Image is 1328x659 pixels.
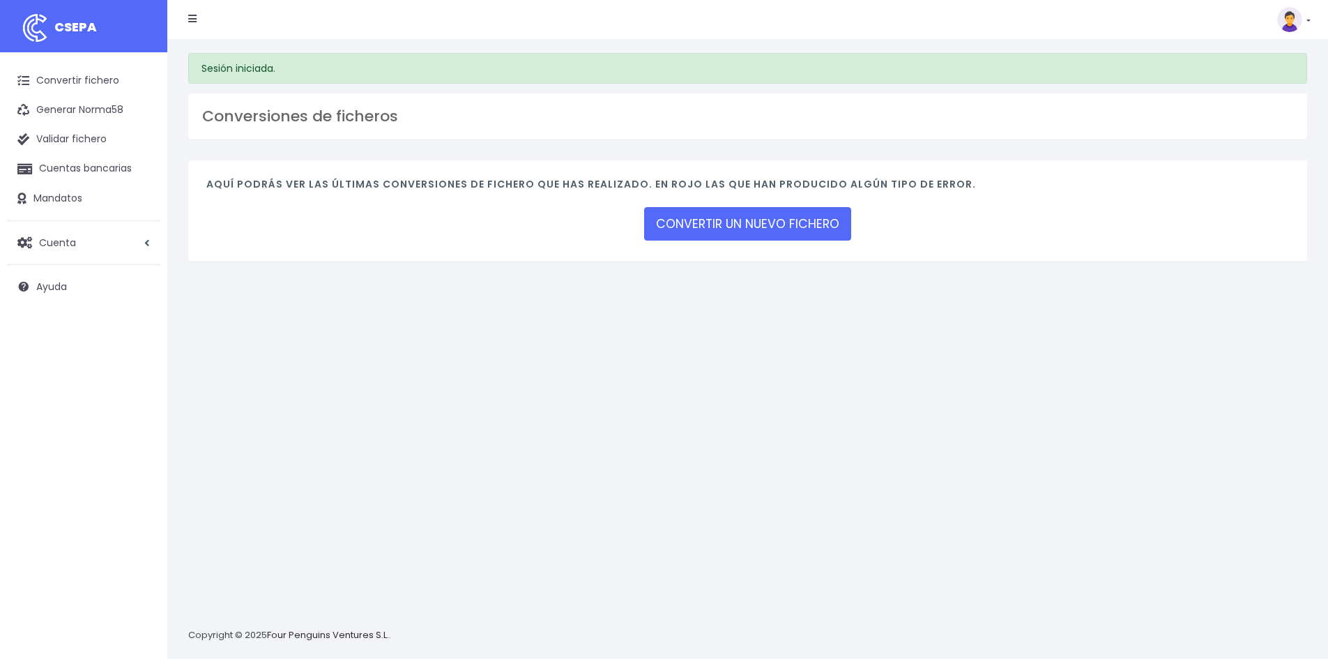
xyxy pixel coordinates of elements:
img: logo [17,10,52,45]
a: Cuenta [7,228,160,257]
a: Validar fichero [7,125,160,154]
a: Four Penguins Ventures S.L. [267,628,389,642]
div: Sesión iniciada. [188,53,1307,84]
a: Cuentas bancarias [7,154,160,183]
a: Mandatos [7,184,160,213]
span: Cuenta [39,235,76,249]
a: Convertir fichero [7,66,160,96]
a: CONVERTIR UN NUEVO FICHERO [644,207,851,241]
h4: Aquí podrás ver las últimas conversiones de fichero que has realizado. En rojo las que han produc... [206,179,1289,197]
img: profile [1277,7,1302,32]
a: Generar Norma58 [7,96,160,125]
p: Copyright © 2025 . [188,628,391,643]
span: Ayuda [36,280,67,294]
a: Ayuda [7,272,160,301]
span: CSEPA [54,18,97,36]
h3: Conversiones de ficheros [202,107,1293,126]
